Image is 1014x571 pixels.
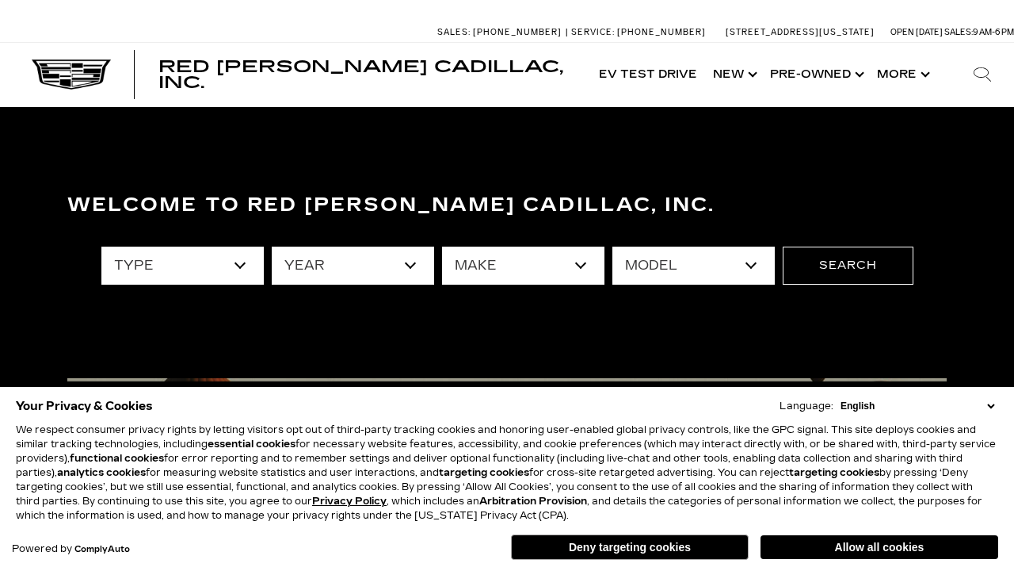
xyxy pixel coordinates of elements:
a: EV Test Drive [591,43,705,106]
button: Allow all cookies [760,535,998,559]
select: Filter by model [612,247,775,285]
strong: essential cookies [208,439,295,450]
button: More [869,43,935,106]
a: Pre-Owned [762,43,869,106]
div: Powered by [12,544,130,554]
a: [STREET_ADDRESS][US_STATE] [726,27,875,37]
button: Search [783,247,913,285]
a: Privacy Policy [312,496,387,507]
img: Cadillac Dark Logo with Cadillac White Text [32,59,111,90]
div: Language: [780,401,833,411]
span: Your Privacy & Cookies [16,395,153,417]
span: [PHONE_NUMBER] [617,27,706,37]
strong: targeting cookies [439,467,529,478]
span: Service: [571,27,615,37]
h3: Welcome to Red [PERSON_NAME] Cadillac, Inc. [67,190,947,221]
strong: targeting cookies [789,467,879,478]
select: Filter by make [442,247,604,285]
strong: functional cookies [70,453,164,464]
span: Red [PERSON_NAME] Cadillac, Inc. [158,57,563,92]
a: Service: [PHONE_NUMBER] [566,28,710,36]
span: [PHONE_NUMBER] [473,27,562,37]
select: Filter by type [101,247,264,285]
a: Red [PERSON_NAME] Cadillac, Inc. [158,59,575,90]
select: Filter by year [272,247,434,285]
a: Sales: [PHONE_NUMBER] [437,28,566,36]
span: Sales: [437,27,471,37]
span: 9 AM-6 PM [973,27,1014,37]
strong: Arbitration Provision [479,496,587,507]
a: New [705,43,762,106]
strong: analytics cookies [57,467,146,478]
span: Sales: [944,27,973,37]
button: Deny targeting cookies [511,535,749,560]
a: ComplyAuto [74,545,130,554]
p: We respect consumer privacy rights by letting visitors opt out of third-party tracking cookies an... [16,423,998,523]
span: Open [DATE] [890,27,943,37]
select: Language Select [837,399,998,413]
